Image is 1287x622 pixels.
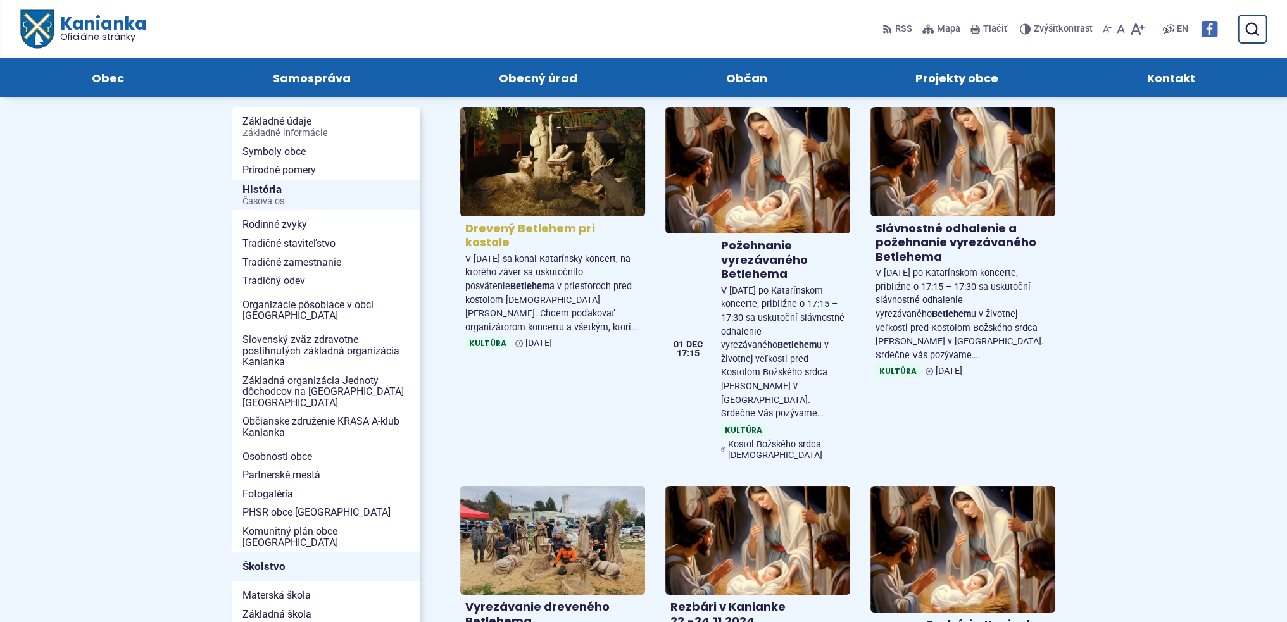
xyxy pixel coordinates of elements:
[665,58,829,97] a: Občan
[674,349,703,358] span: 17:15
[232,215,420,234] a: Rodinné zvyky
[242,253,410,272] span: Tradičné zamestnanie
[726,58,767,97] span: Občan
[242,586,410,605] span: Materská škola
[968,16,1010,42] button: Tlačiť
[876,364,920,378] span: Kultúra
[465,254,637,333] span: V [DATE] sa konal Katarínsky koncert, na ktorého záver sa uskutočnilo posvätenie a v priestoroch ...
[686,340,703,349] span: dec
[242,112,410,142] span: Základné údaje
[242,557,410,576] span: Školstvo
[232,161,420,180] a: Prírodné pomery
[870,107,1055,383] a: Slávnostné odhalenie a požehnanie vyrezávaného Betlehema V [DATE] po Katarínskom koncerte, pribli...
[211,58,413,97] a: Samospráva
[232,485,420,504] a: Fotogaléria
[242,485,410,504] span: Fotogaléria
[882,16,915,42] a: RSS
[1034,23,1058,34] span: Zvýšiť
[242,128,410,139] span: Základné informácie
[510,281,549,292] strong: Betlehem
[232,586,420,605] a: Materská škola
[674,340,684,349] span: 01
[242,197,410,207] span: Časová os
[1177,22,1188,37] span: EN
[242,234,410,253] span: Tradičné staviteľstvo
[20,10,53,49] img: Prejsť na domovskú stránku
[1100,16,1114,42] button: Zmenšiť veľkosť písma
[932,309,971,320] strong: Betlehem
[937,22,960,37] span: Mapa
[242,503,410,522] span: PHSR obce [GEOGRAPHIC_DATA]
[242,295,410,325] span: Organizácie pôsobiace v obci [GEOGRAPHIC_DATA]
[721,239,845,282] h4: Požehnanie vyrezávaného Betlehema
[895,22,912,37] span: RSS
[920,16,963,42] a: Mapa
[232,522,420,552] a: Komunitný plán obce [GEOGRAPHIC_DATA]
[242,412,410,442] span: Občianske združenie KRASA A-klub Kanianka
[1147,58,1195,97] span: Kontakt
[242,466,410,485] span: Partnerské mestá
[242,161,410,180] span: Prírodné pomery
[232,253,420,272] a: Tradičné zamestnanie
[242,522,410,552] span: Komunitný plán obce [GEOGRAPHIC_DATA]
[242,180,410,211] span: História
[721,285,844,419] span: V [DATE] po Katarínskom koncerte, približne o 17:15 – 17:30 sa uskutoční slávnostné odhalenie vyr...
[60,32,146,41] span: Oficiálne stránky
[53,15,146,42] span: Kanianka
[915,58,998,97] span: Projekty obce
[728,439,844,461] span: Kostol Božského srdca [DEMOGRAPHIC_DATA]
[499,58,577,97] span: Obecný úrad
[777,340,817,351] strong: Betlehem
[242,142,410,161] span: Symboly obce
[1034,24,1093,35] span: kontrast
[232,447,420,466] a: Osobnosti obce
[232,330,420,371] a: Slovenský zväz zdravotne postihnutých základná organizácia Kanianka
[242,371,410,413] span: Základná organizácia Jednoty dôchodcov na [GEOGRAPHIC_DATA] [GEOGRAPHIC_DATA]
[20,10,146,49] a: Logo Kanianka, prejsť na domovskú stránku.
[1020,16,1095,42] button: Zvýšiťkontrast
[854,58,1060,97] a: Projekty obce
[232,503,420,522] a: PHSR obce [GEOGRAPHIC_DATA]
[92,58,124,97] span: Obec
[232,295,420,325] a: Organizácie pôsobiace v obci [GEOGRAPHIC_DATA]
[242,271,410,290] span: Tradičný odev
[460,107,645,355] a: Drevený Betlehem pri kostole V [DATE] sa konal Katarínsky koncert, na ktorého záver sa uskutočnil...
[232,466,420,485] a: Partnerské mestá
[232,180,420,211] a: HistóriaČasová os
[1086,58,1257,97] a: Kontakt
[465,221,640,250] h4: Drevený Betlehem pri kostole
[525,338,552,349] span: [DATE]
[232,112,420,142] a: Základné údajeZákladné informácie
[232,552,420,581] a: Školstvo
[437,58,639,97] a: Obecný úrad
[665,107,850,466] a: Požehnanie vyrezávaného Betlehema V [DATE] po Katarínskom koncerte, približne o 17:15 – 17:30 sa ...
[30,58,186,97] a: Obec
[721,423,766,437] span: Kultúra
[1114,16,1127,42] button: Nastaviť pôvodnú veľkosť písma
[232,234,420,253] a: Tradičné staviteľstvo
[232,412,420,442] a: Občianske združenie KRASA A-klub Kanianka
[983,24,1007,35] span: Tlačiť
[876,221,1050,264] h4: Slávnostné odhalenie a požehnanie vyrezávaného Betlehema
[232,371,420,413] a: Základná organizácia Jednoty dôchodcov na [GEOGRAPHIC_DATA] [GEOGRAPHIC_DATA]
[242,447,410,466] span: Osobnosti obce
[242,330,410,371] span: Slovenský zväz zdravotne postihnutých základná organizácia Kanianka
[1127,16,1147,42] button: Zväčšiť veľkosť písma
[465,337,510,350] span: Kultúra
[232,142,420,161] a: Symboly obce
[242,215,410,234] span: Rodinné zvyky
[273,58,351,97] span: Samospráva
[876,268,1044,361] span: V [DATE] po Katarínskom koncerte, približne o 17:15 – 17:30 sa uskutoční slávnostné odhalenie vyr...
[936,366,962,376] span: [DATE]
[232,271,420,290] a: Tradičný odev
[1201,21,1217,37] img: Prejsť na Facebook stránku
[1174,22,1191,37] a: EN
